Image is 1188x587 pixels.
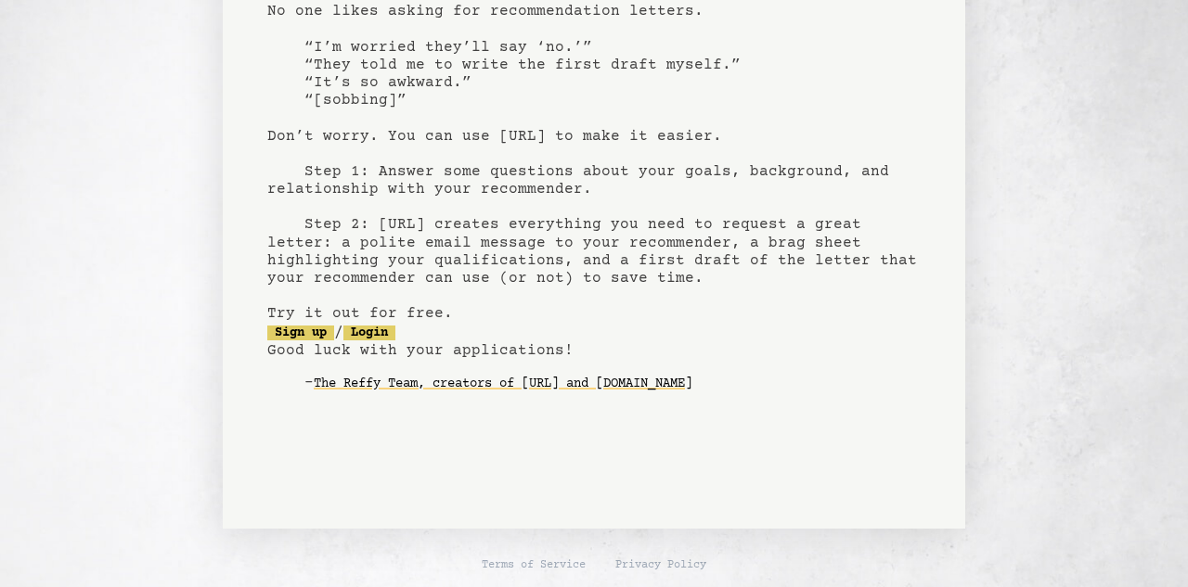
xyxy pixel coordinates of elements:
div: - [304,375,921,393]
a: The Reffy Team, creators of [URL] and [DOMAIN_NAME] [314,369,692,399]
a: Terms of Service [482,558,586,573]
a: Privacy Policy [615,558,706,573]
a: Sign up [267,325,334,340]
a: Login [343,325,395,340]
